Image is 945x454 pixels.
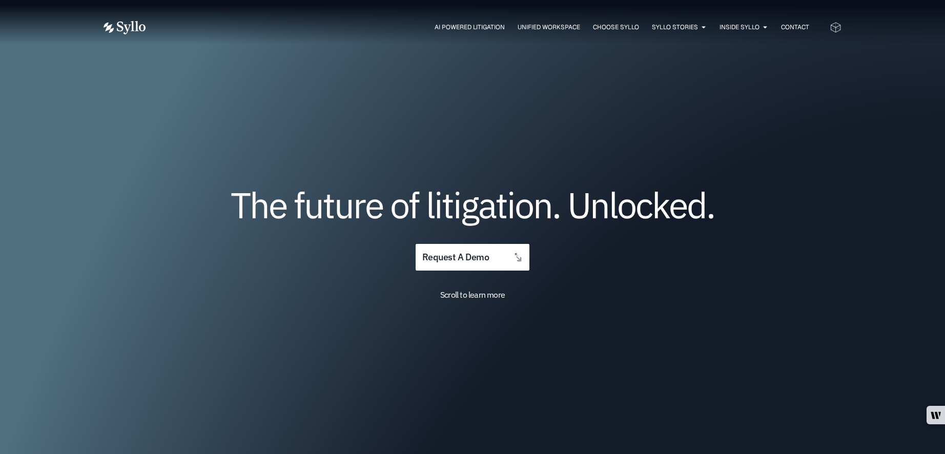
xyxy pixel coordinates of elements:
[440,290,505,300] span: Scroll to learn more
[518,23,580,32] a: Unified Workspace
[781,23,809,32] a: Contact
[165,188,780,222] h1: The future of litigation. Unlocked.
[104,21,146,34] img: Vector
[435,23,505,32] a: AI Powered Litigation
[416,244,529,271] a: request a demo
[593,23,639,32] a: Choose Syllo
[166,23,809,32] nav: Menu
[720,23,759,32] a: Inside Syllo
[422,253,489,262] span: request a demo
[652,23,698,32] a: Syllo Stories
[166,23,809,32] div: Menu Toggle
